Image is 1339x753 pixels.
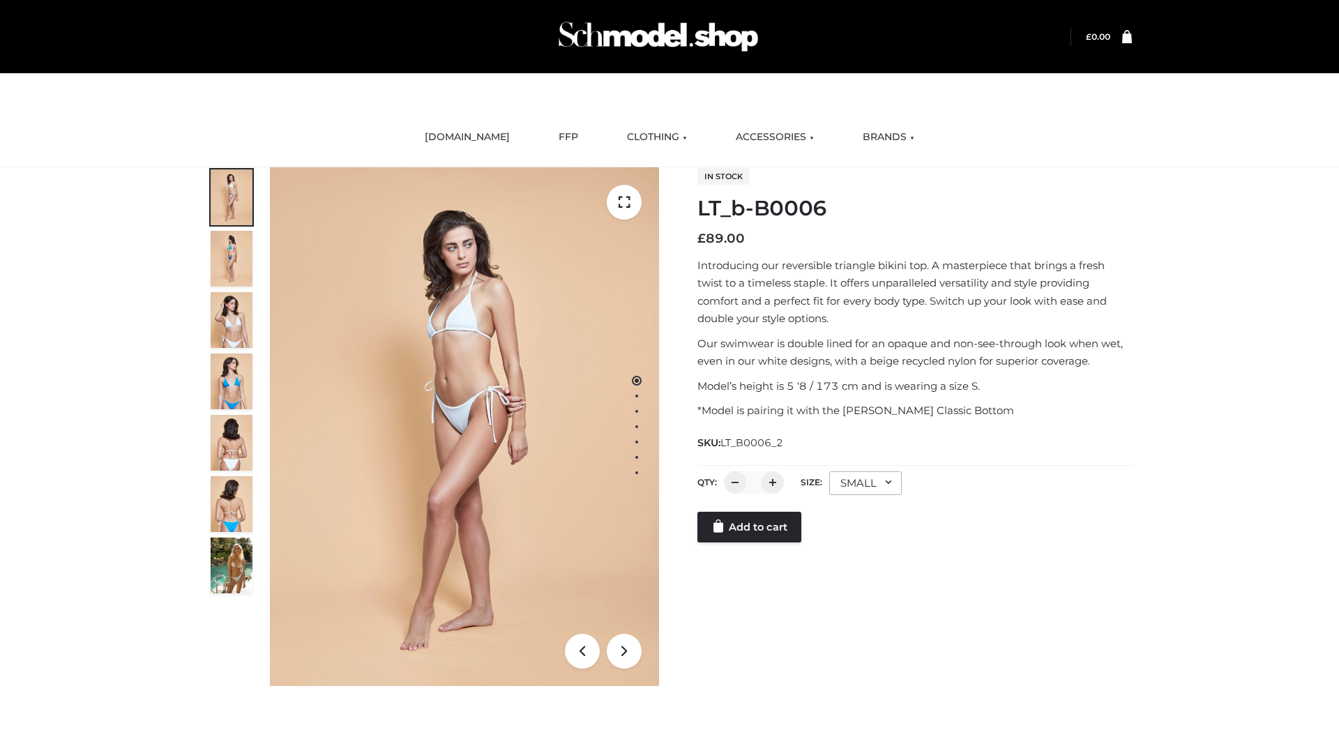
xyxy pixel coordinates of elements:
[829,471,902,495] div: SMALL
[211,415,252,471] img: ArielClassicBikiniTop_CloudNine_AzureSky_OW114ECO_7-scaled.jpg
[697,168,750,185] span: In stock
[211,353,252,409] img: ArielClassicBikiniTop_CloudNine_AzureSky_OW114ECO_4-scaled.jpg
[697,402,1132,420] p: *Model is pairing it with the [PERSON_NAME] Classic Bottom
[697,257,1132,328] p: Introducing our reversible triangle bikini top. A masterpiece that brings a fresh twist to a time...
[1086,31,1110,42] a: £0.00
[211,231,252,287] img: ArielClassicBikiniTop_CloudNine_AzureSky_OW114ECO_2-scaled.jpg
[725,122,824,153] a: ACCESSORIES
[1086,31,1110,42] bdi: 0.00
[697,477,717,487] label: QTY:
[697,231,706,246] span: £
[697,512,801,542] a: Add to cart
[697,434,785,451] span: SKU:
[697,231,745,246] bdi: 89.00
[697,335,1132,370] p: Our swimwear is double lined for an opaque and non-see-through look when wet, even in our white d...
[801,477,822,487] label: Size:
[697,377,1132,395] p: Model’s height is 5 ‘8 / 173 cm and is wearing a size S.
[211,292,252,348] img: ArielClassicBikiniTop_CloudNine_AzureSky_OW114ECO_3-scaled.jpg
[720,436,783,449] span: LT_B0006_2
[414,122,520,153] a: [DOMAIN_NAME]
[548,122,589,153] a: FFP
[211,476,252,532] img: ArielClassicBikiniTop_CloudNine_AzureSky_OW114ECO_8-scaled.jpg
[211,169,252,225] img: ArielClassicBikiniTop_CloudNine_AzureSky_OW114ECO_1-scaled.jpg
[616,122,697,153] a: CLOTHING
[852,122,925,153] a: BRANDS
[697,196,1132,221] h1: LT_b-B0006
[1086,31,1091,42] span: £
[554,9,763,64] img: Schmodel Admin 964
[270,167,659,686] img: LT_b-B0006
[211,538,252,593] img: Arieltop_CloudNine_AzureSky2.jpg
